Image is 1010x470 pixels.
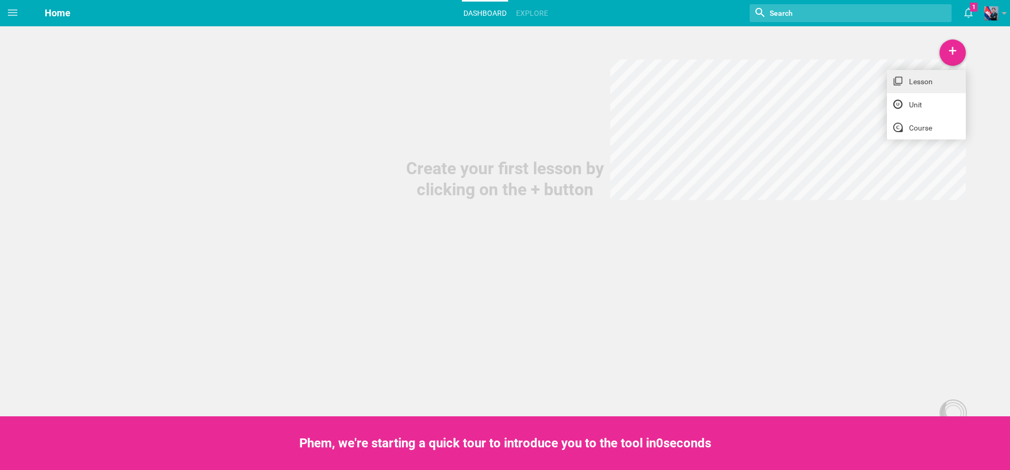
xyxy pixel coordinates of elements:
span: seconds [663,436,711,451]
a: Dashboard [462,2,508,25]
input: Search [769,6,890,20]
span: 0 [656,436,663,451]
div: Create your first lesson by clicking on the + button [400,158,610,200]
a: Unit [887,93,966,116]
a: Explore [514,2,550,25]
span: Phem, we're starting a quick tour to introduce you to the tool in [299,436,656,451]
span: Home [45,7,70,18]
a: Course [887,116,966,139]
a: Lesson [887,70,966,93]
div: + [940,39,966,66]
